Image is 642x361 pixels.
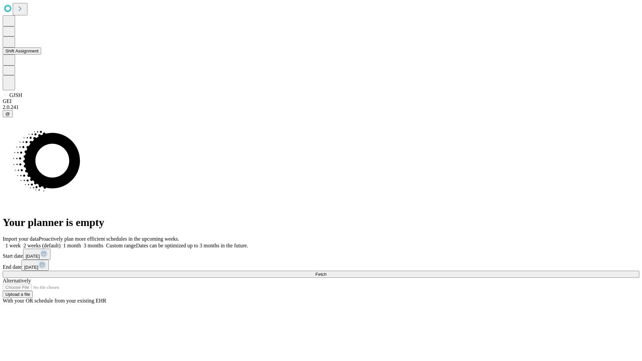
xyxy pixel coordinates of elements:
[315,272,326,277] span: Fetch
[3,260,639,271] div: End date
[24,265,38,270] span: [DATE]
[39,236,179,242] span: Proactively plan more efficient schedules in the upcoming weeks.
[9,92,22,98] span: GJSH
[5,111,10,116] span: @
[5,243,21,248] span: 1 week
[3,278,31,283] span: Alternatively
[3,110,13,117] button: @
[23,249,50,260] button: [DATE]
[3,271,639,278] button: Fetch
[3,236,39,242] span: Import your data
[26,254,40,259] span: [DATE]
[136,243,248,248] span: Dates can be optimized up to 3 months in the future.
[3,249,639,260] div: Start date
[3,98,639,104] div: GEI
[3,298,106,304] span: With your OR schedule from your existing EHR
[84,243,103,248] span: 3 months
[3,216,639,229] h1: Your planner is empty
[21,260,49,271] button: [DATE]
[106,243,136,248] span: Custom range
[3,47,41,54] button: Shift Assignment
[23,243,61,248] span: 2 weeks (default)
[63,243,81,248] span: 1 month
[3,104,639,110] div: 2.0.241
[3,291,33,298] button: Upload a file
